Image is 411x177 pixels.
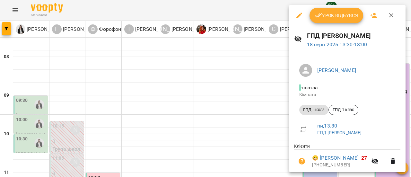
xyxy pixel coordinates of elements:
[312,154,359,162] a: 😀 [PERSON_NAME]
[307,31,401,41] h6: ГПД [PERSON_NAME]
[299,107,328,113] span: ГПД школа
[294,154,310,169] button: Візит ще не сплачено. Додати оплату?
[310,8,363,23] button: Урок відбувся
[299,84,319,91] span: - школа
[299,92,395,98] p: Кімната
[329,107,358,113] span: ГПД 1 клас
[315,12,358,19] span: Урок відбувся
[328,105,358,115] div: ГПД 1 клас
[312,162,367,168] p: [PHONE_NUMBER]
[307,41,367,48] a: 18 серп 2025 13:30-18:00
[317,67,356,73] a: [PERSON_NAME]
[317,130,362,135] a: ГПД [PERSON_NAME]
[317,123,337,129] a: пн , 13:30
[361,155,367,161] span: 27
